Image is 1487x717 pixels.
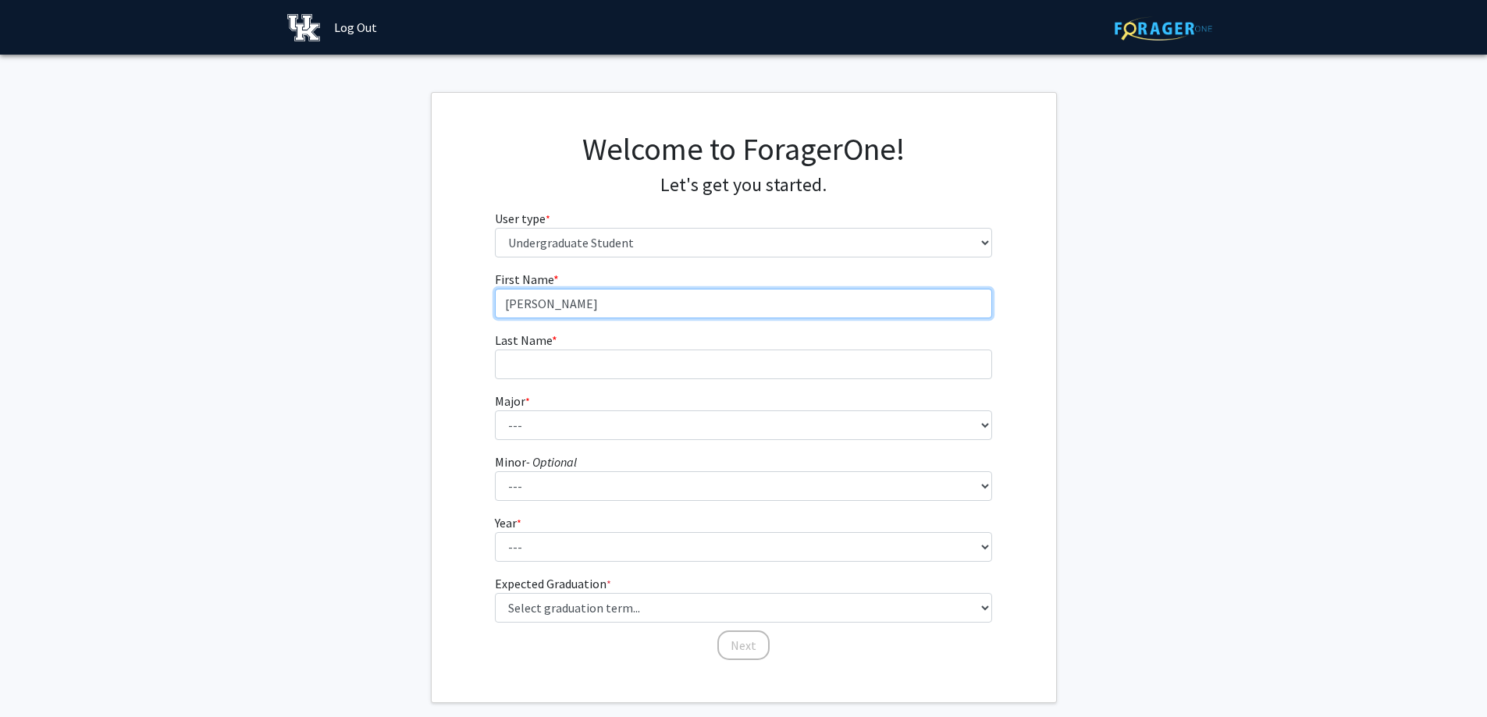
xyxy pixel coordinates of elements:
span: Last Name [495,332,552,348]
img: University of Kentucky Logo [287,14,321,41]
h4: Let's get you started. [495,174,992,197]
label: Expected Graduation [495,574,611,593]
iframe: Chat [12,647,66,705]
h1: Welcome to ForagerOne! [495,130,992,168]
button: Next [717,630,770,660]
img: ForagerOne Logo [1115,16,1212,41]
label: User type [495,209,550,228]
label: Year [495,513,521,532]
span: First Name [495,272,553,287]
label: Minor [495,453,577,471]
label: Major [495,392,530,410]
i: - Optional [526,454,577,470]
